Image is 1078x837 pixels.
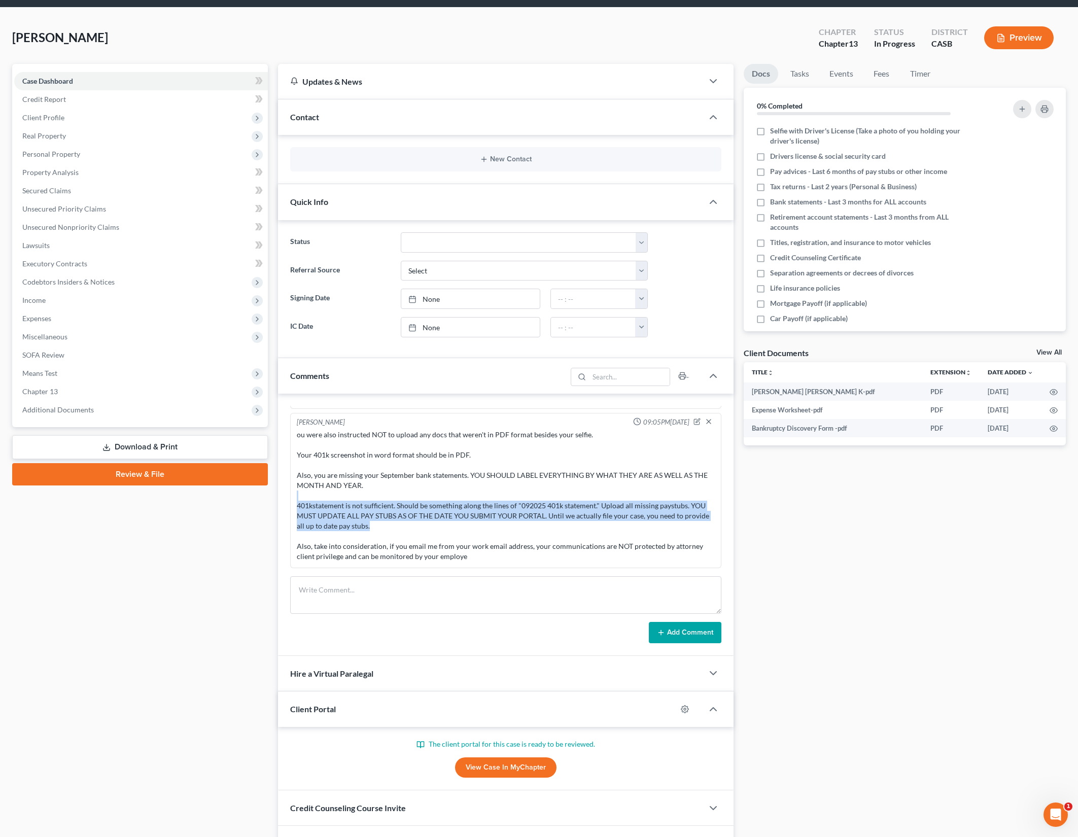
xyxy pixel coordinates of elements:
[1027,370,1033,376] i: expand_more
[874,38,915,50] div: In Progress
[22,168,79,177] span: Property Analysis
[12,463,268,485] a: Review & File
[874,26,915,38] div: Status
[22,77,73,85] span: Case Dashboard
[22,405,94,414] span: Additional Documents
[401,289,540,308] a: None
[22,314,51,323] span: Expenses
[290,803,406,813] span: Credit Counseling Course Invite
[290,197,328,206] span: Quick Info
[22,204,106,213] span: Unsecured Priority Claims
[14,72,268,90] a: Case Dashboard
[551,318,636,337] input: -- : --
[770,182,917,192] span: Tax returns - Last 2 years (Personal & Business)
[285,317,395,337] label: IC Date
[782,64,817,84] a: Tasks
[922,419,980,437] td: PDF
[980,382,1041,401] td: [DATE]
[770,126,977,146] span: Selfie with Driver's License (Take a photo of you holding your driver's license)
[980,419,1041,437] td: [DATE]
[22,259,87,268] span: Executory Contracts
[22,387,58,396] span: Chapter 13
[22,296,46,304] span: Income
[821,64,861,84] a: Events
[22,95,66,103] span: Credit Report
[770,151,886,161] span: Drivers license & social security card
[930,368,971,376] a: Extensionunfold_more
[770,166,947,177] span: Pay advices - Last 6 months of pay stubs or other income
[285,289,395,309] label: Signing Date
[931,38,968,50] div: CASB
[22,241,50,250] span: Lawsuits
[649,622,721,643] button: Add Comment
[22,113,64,122] span: Client Profile
[22,277,115,286] span: Codebtors Insiders & Notices
[14,218,268,236] a: Unsecured Nonpriority Claims
[752,368,774,376] a: Titleunfold_more
[22,186,71,195] span: Secured Claims
[290,669,373,678] span: Hire a Virtual Paralegal
[757,101,803,110] strong: 0% Completed
[298,155,713,163] button: New Contact
[1064,803,1072,811] span: 1
[1044,803,1068,827] iframe: Intercom live chat
[770,197,926,207] span: Bank statements - Last 3 months for ALL accounts
[285,232,395,253] label: Status
[22,369,57,377] span: Means Test
[988,368,1033,376] a: Date Added expand_more
[14,163,268,182] a: Property Analysis
[770,313,848,324] span: Car Payoff (if applicable)
[401,318,540,337] a: None
[770,237,931,248] span: Titles, registration, and insurance to motor vehicles
[589,368,670,386] input: Search...
[849,39,858,48] span: 13
[14,182,268,200] a: Secured Claims
[770,298,867,308] span: Mortgage Payoff (if applicable)
[770,253,861,263] span: Credit Counseling Certificate
[14,346,268,364] a: SOFA Review
[819,38,858,50] div: Chapter
[22,351,64,359] span: SOFA Review
[922,382,980,401] td: PDF
[22,150,80,158] span: Personal Property
[965,370,971,376] i: unfold_more
[744,347,809,358] div: Client Documents
[643,417,689,427] span: 09:05PM[DATE]
[931,26,968,38] div: District
[12,435,268,459] a: Download & Print
[922,401,980,419] td: PDF
[980,401,1041,419] td: [DATE]
[551,289,636,308] input: -- : --
[1036,349,1062,356] a: View All
[768,370,774,376] i: unfold_more
[14,90,268,109] a: Credit Report
[14,236,268,255] a: Lawsuits
[770,212,977,232] span: Retirement account statements - Last 3 months from ALL accounts
[902,64,938,84] a: Timer
[22,131,66,140] span: Real Property
[290,76,690,87] div: Updates & News
[744,382,922,401] td: [PERSON_NAME] [PERSON_NAME] K-pdf
[770,268,914,278] span: Separation agreements or decrees of divorces
[22,332,67,341] span: Miscellaneous
[984,26,1054,49] button: Preview
[744,64,778,84] a: Docs
[22,223,119,231] span: Unsecured Nonpriority Claims
[290,371,329,380] span: Comments
[770,283,840,293] span: Life insurance policies
[285,261,395,281] label: Referral Source
[865,64,898,84] a: Fees
[12,30,108,45] span: [PERSON_NAME]
[290,112,319,122] span: Contact
[297,417,345,428] div: [PERSON_NAME]
[744,401,922,419] td: Expense Worksheet-pdf
[819,26,858,38] div: Chapter
[744,419,922,437] td: Bankruptcy Discovery Form -pdf
[14,255,268,273] a: Executory Contracts
[455,757,557,778] a: View Case in MyChapter
[290,704,336,714] span: Client Portal
[14,200,268,218] a: Unsecured Priority Claims
[297,430,714,562] div: ou were also instructed NOT to upload any docs that weren't in PDF format besides your selfie. Yo...
[290,739,721,749] p: The client portal for this case is ready to be reviewed.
